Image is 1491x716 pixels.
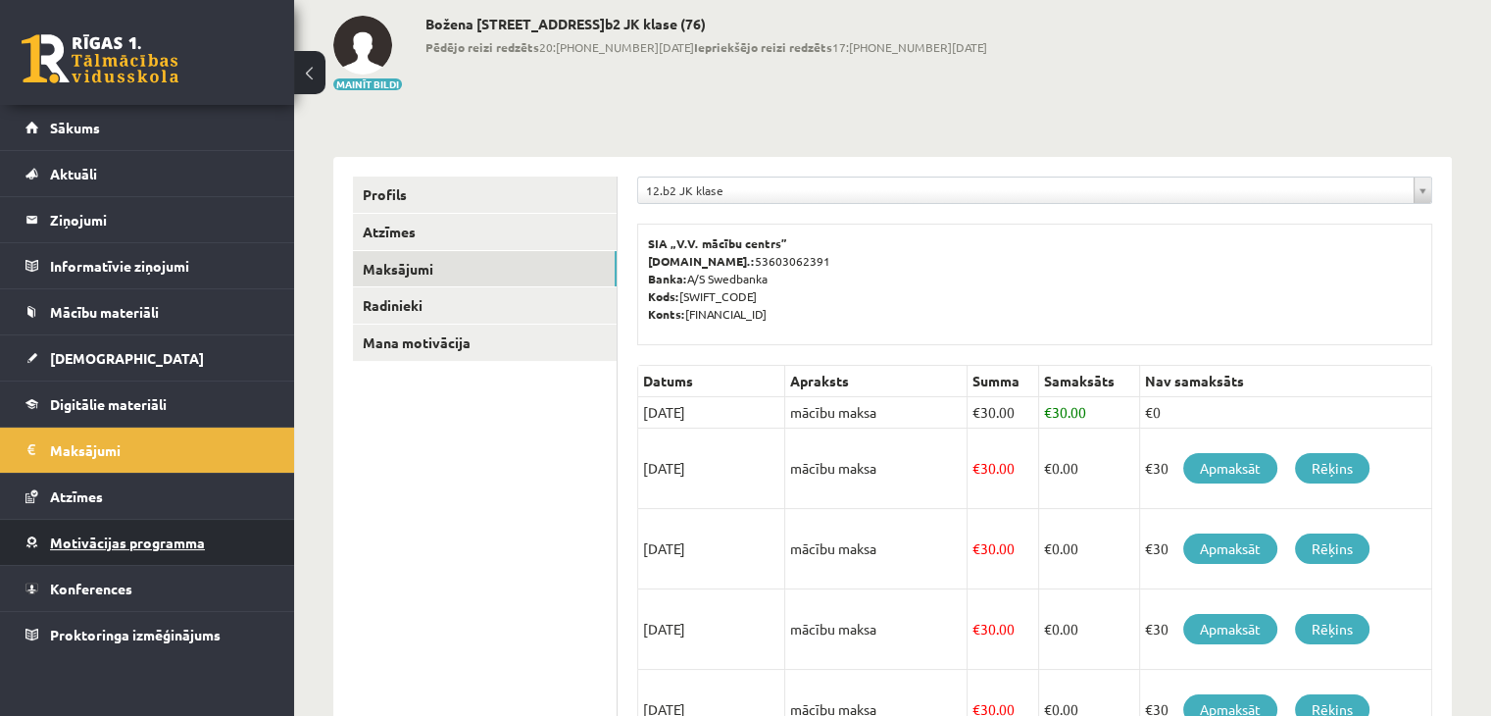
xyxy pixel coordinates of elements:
td: mācību maksa [785,429,968,509]
span: Digitālie materiāli [50,395,167,413]
a: Proktoringa izmēģinājums [25,612,270,657]
th: Summa [968,366,1039,397]
span: Atzīmes [50,487,103,505]
td: 0.00 [1039,429,1140,509]
a: Informatīvie ziņojumi [25,243,270,288]
b: [DOMAIN_NAME].: [648,253,755,269]
span: Aktuāli [50,165,97,182]
legend: Maksājumi [50,428,270,473]
span: Sākums [50,119,100,136]
a: Apmaksāt [1183,453,1277,484]
a: Motivācijas programma [25,520,270,565]
a: Rīgas 1. Tālmācības vidusskola [22,34,178,83]
b: Pēdējo reizi redzēts [425,39,539,55]
a: Rēķins [1295,453,1369,484]
span: € [1044,403,1052,421]
a: Ziņojumi [25,197,270,242]
legend: Informatīvie ziņojumi [50,243,270,288]
td: mācību maksa [785,509,968,589]
td: 30.00 [968,429,1039,509]
a: Rēķins [1295,534,1369,564]
a: Profils [353,177,617,213]
span: Konferences [50,580,132,597]
legend: Ziņojumi [50,197,270,242]
td: €30 [1140,589,1432,670]
b: Iepriekšējo reizi redzēts [694,39,832,55]
span: € [1044,459,1052,477]
img: Božena Nemirovska [333,16,392,75]
a: Konferences [25,566,270,611]
a: Mācību materiāli [25,289,270,334]
a: [DEMOGRAPHIC_DATA] [25,335,270,381]
span: € [1044,620,1052,638]
a: Maksājumi [25,428,270,473]
a: Mana motivācija [353,325,617,361]
button: Mainīt bildi [333,78,402,90]
span: Mācību materiāli [50,303,159,321]
a: Rēķins [1295,614,1369,644]
span: € [972,539,980,557]
td: [DATE] [638,589,785,670]
td: 30.00 [968,589,1039,670]
b: SIA „V.V. mācību centrs” [648,235,788,251]
b: Kods: [648,288,679,304]
span: € [972,459,980,477]
a: Aktuāli [25,151,270,196]
td: [DATE] [638,429,785,509]
td: 30.00 [1039,397,1140,429]
span: € [972,620,980,638]
a: Maksājumi [353,251,617,287]
td: [DATE] [638,397,785,429]
th: Apraksts [785,366,968,397]
span: 12.b2 JK klase [646,178,1406,203]
a: Apmaksāt [1183,614,1277,644]
span: [DEMOGRAPHIC_DATA] [50,349,204,367]
a: Atzīmes [25,474,270,519]
span: Motivācijas programma [50,534,205,551]
span: € [1044,539,1052,557]
td: 0.00 [1039,509,1140,589]
a: Apmaksāt [1183,534,1277,564]
th: Samaksāts [1039,366,1140,397]
td: mācību maksa [785,397,968,429]
td: mācību maksa [785,589,968,670]
h2: Božena [STREET_ADDRESS]b2 JK klase (76) [425,16,987,32]
a: Sākums [25,105,270,150]
p: 53603062391 A/S Swedbanka [SWIFT_CODE] [FINANCIAL_ID] [648,234,1421,323]
a: Atzīmes [353,214,617,250]
td: €30 [1140,429,1432,509]
a: Radinieki [353,287,617,324]
td: €0 [1140,397,1432,429]
td: 0.00 [1039,589,1140,670]
td: [DATE] [638,509,785,589]
td: 30.00 [968,509,1039,589]
span: Proktoringa izmēģinājums [50,626,221,643]
b: Konts: [648,306,685,322]
a: Digitālie materiāli [25,382,270,427]
span: 20:[PHONE_NUMBER][DATE] 17:[PHONE_NUMBER][DATE] [425,38,987,56]
a: 12.b2 JK klase [638,178,1431,203]
span: € [972,403,980,421]
th: Datums [638,366,785,397]
th: Nav samaksāts [1140,366,1432,397]
b: Banka: [648,271,687,286]
td: €30 [1140,509,1432,589]
td: 30.00 [968,397,1039,429]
